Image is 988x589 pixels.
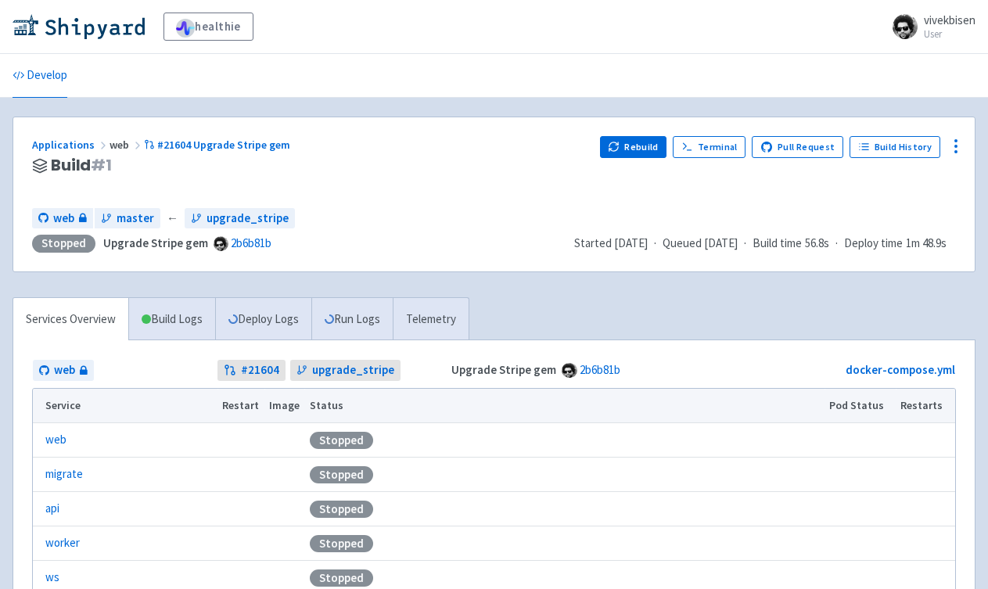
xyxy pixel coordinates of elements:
[45,534,80,552] a: worker
[673,136,745,158] a: Terminal
[217,360,286,381] a: #21604
[850,136,940,158] a: Build History
[13,14,145,39] img: Shipyard logo
[185,208,295,229] a: upgrade_stripe
[310,569,373,587] div: Stopped
[241,361,279,379] strong: # 21604
[825,389,896,423] th: Pod Status
[846,362,955,377] a: docker-compose.yml
[45,500,59,518] a: api
[290,360,401,381] a: upgrade_stripe
[704,235,738,250] time: [DATE]
[33,389,217,423] th: Service
[574,235,648,250] span: Started
[231,235,271,250] a: 2b6b81b
[13,298,128,341] a: Services Overview
[805,235,829,253] span: 56.8s
[45,465,83,483] a: migrate
[103,235,208,250] strong: Upgrade Stripe gem
[304,389,824,423] th: Status
[574,235,956,253] div: · · ·
[144,138,293,152] a: #21604 Upgrade Stripe gem
[95,208,160,229] a: master
[117,210,154,228] span: master
[451,362,556,377] strong: Upgrade Stripe gem
[312,361,394,379] span: upgrade_stripe
[600,136,667,158] button: Rebuild
[51,156,112,174] span: Build
[217,389,264,423] th: Restart
[32,208,93,229] a: web
[310,466,373,483] div: Stopped
[54,361,75,379] span: web
[91,154,112,176] span: # 1
[32,235,95,253] div: Stopped
[53,210,74,228] span: web
[844,235,903,253] span: Deploy time
[32,138,110,152] a: Applications
[663,235,738,250] span: Queued
[45,569,59,587] a: ws
[393,298,469,341] a: Telemetry
[753,235,802,253] span: Build time
[129,298,215,341] a: Build Logs
[924,29,975,39] small: User
[45,431,66,449] a: web
[167,210,178,228] span: ←
[906,235,947,253] span: 1m 48.9s
[110,138,144,152] span: web
[896,389,955,423] th: Restarts
[883,14,975,39] a: vivekbisen User
[163,13,253,41] a: healthie
[13,54,67,98] a: Develop
[310,501,373,518] div: Stopped
[310,535,373,552] div: Stopped
[311,298,393,341] a: Run Logs
[310,432,373,449] div: Stopped
[924,13,975,27] span: vivekbisen
[580,362,620,377] a: 2b6b81b
[752,136,843,158] a: Pull Request
[207,210,289,228] span: upgrade_stripe
[264,389,305,423] th: Image
[614,235,648,250] time: [DATE]
[33,360,94,381] a: web
[215,298,311,341] a: Deploy Logs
